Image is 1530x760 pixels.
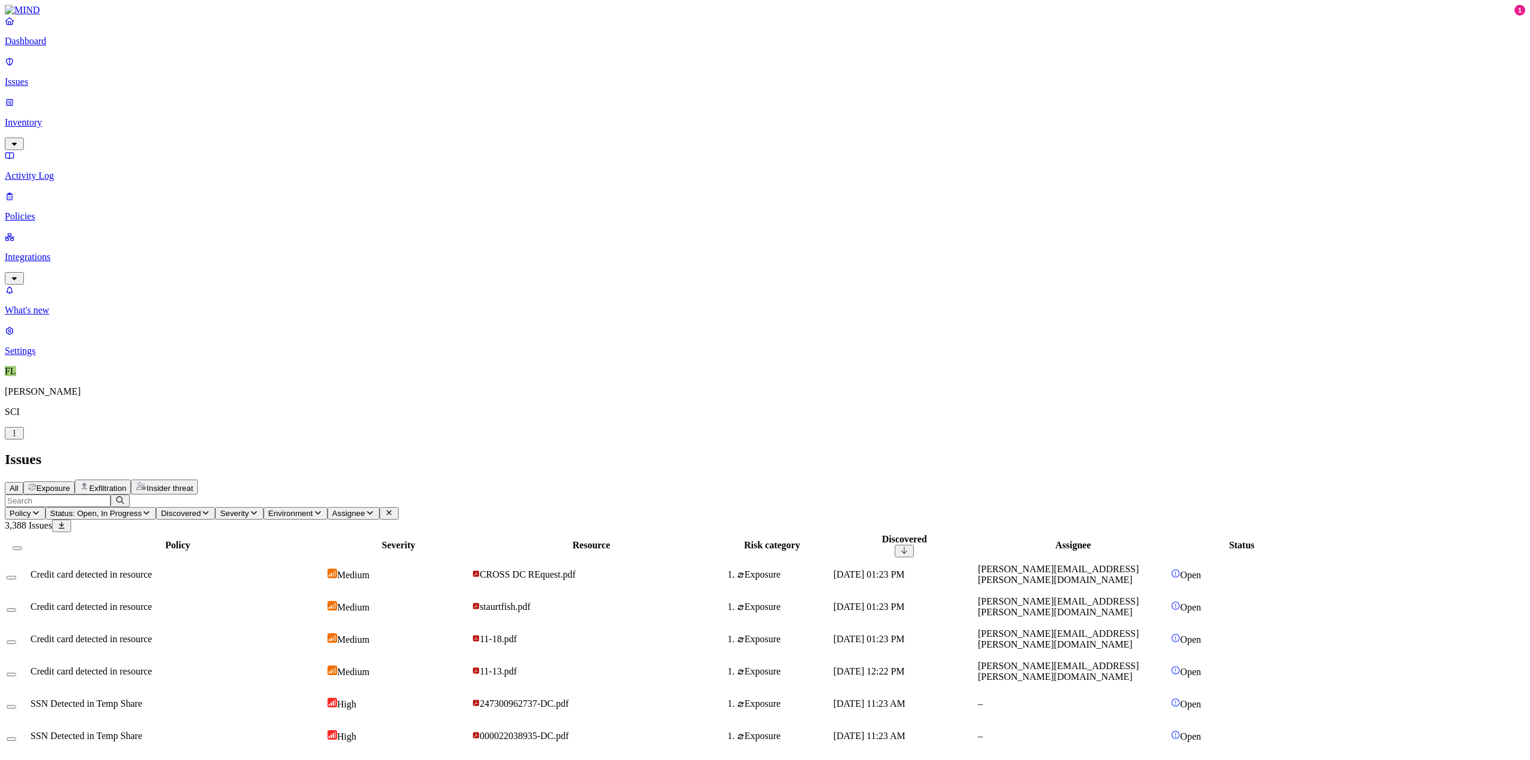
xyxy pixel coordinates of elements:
img: severity-high [328,730,337,740]
span: [DATE] 11:23 AM [833,731,905,741]
div: Exposure [737,569,831,580]
span: CROSS DC REquest.pdf [480,569,576,579]
span: Credit card detected in resource [30,634,152,644]
button: Select all [13,547,22,550]
p: [PERSON_NAME] [5,386,1525,397]
span: SSN Detected in Temp Share [30,731,142,741]
span: 000022038935-DC.pdf [480,731,569,741]
p: What's new [5,305,1525,316]
img: status-open [1171,698,1180,707]
div: Exposure [737,634,831,645]
span: – [978,698,983,709]
span: Medium [337,667,369,677]
div: Severity [328,540,470,551]
div: Policy [30,540,325,551]
p: SCI [5,407,1525,417]
img: severity-medium [328,633,337,643]
span: Discovered [161,509,201,518]
span: staurtfish.pdf [480,602,531,612]
a: Issues [5,56,1525,87]
span: Credit card detected in resource [30,602,152,612]
button: Select row [7,640,16,644]
span: Open [1180,667,1201,677]
span: [PERSON_NAME][EMAIL_ADDRESS][PERSON_NAME][DOMAIN_NAME] [978,564,1139,585]
span: Medium [337,602,369,612]
a: Policies [5,191,1525,222]
img: status-open [1171,730,1180,740]
span: Medium [337,570,369,580]
img: status-open [1171,569,1180,578]
div: Assignee [978,540,1168,551]
div: Exposure [737,698,831,709]
span: – [978,731,983,741]
img: status-open [1171,601,1180,611]
button: Select row [7,576,16,579]
img: adobe-pdf [472,570,480,578]
span: Open [1180,570,1201,580]
span: [DATE] 01:23 PM [833,634,904,644]
img: status-open [1171,666,1180,675]
div: 1 [1514,5,1525,16]
img: adobe-pdf [472,699,480,707]
button: Select row [7,705,16,709]
p: Integrations [5,252,1525,263]
span: High [337,731,356,741]
a: Activity Log [5,150,1525,181]
span: 247300962737-DC.pdf [480,698,569,709]
button: Select row [7,737,16,741]
a: Settings [5,325,1525,356]
span: Open [1180,731,1201,741]
span: Open [1180,699,1201,709]
span: [PERSON_NAME][EMAIL_ADDRESS][PERSON_NAME][DOMAIN_NAME] [978,661,1139,682]
span: Status: Open, In Progress [50,509,142,518]
span: Severity [220,509,249,518]
span: 11-13.pdf [480,666,517,676]
p: Inventory [5,117,1525,128]
a: MIND [5,5,1525,16]
img: adobe-pdf [472,602,480,610]
span: Open [1180,634,1201,645]
span: All [10,484,19,493]
span: Open [1180,602,1201,612]
img: status-open [1171,633,1180,643]
span: [DATE] 01:23 PM [833,569,904,579]
span: [PERSON_NAME][EMAIL_ADDRESS][PERSON_NAME][DOMAIN_NAME] [978,596,1139,617]
img: severity-high [328,698,337,707]
button: Select row [7,673,16,676]
div: Risk category [713,540,831,551]
span: Exfiltration [89,484,126,493]
p: Activity Log [5,170,1525,181]
p: Issues [5,77,1525,87]
img: severity-medium [328,601,337,611]
div: Exposure [737,602,831,612]
span: [DATE] 12:22 PM [833,666,904,676]
div: Discovered [833,534,975,545]
a: What's new [5,285,1525,316]
span: Credit card detected in resource [30,666,152,676]
img: adobe-pdf [472,667,480,674]
span: [PERSON_NAME][EMAIL_ADDRESS][PERSON_NAME][DOMAIN_NAME] [978,628,1139,649]
span: Assignee [332,509,365,518]
div: Exposure [737,666,831,677]
span: FL [5,366,16,376]
span: 11-18.pdf [480,634,517,644]
div: Exposure [737,731,831,741]
span: Exposure [36,484,70,493]
p: Policies [5,211,1525,222]
span: Credit card detected in resource [30,569,152,579]
span: SSN Detected in Temp Share [30,698,142,709]
span: Insider threat [146,484,193,493]
span: [DATE] 01:23 PM [833,602,904,612]
span: Medium [337,634,369,645]
a: Dashboard [5,16,1525,47]
p: Dashboard [5,36,1525,47]
a: Integrations [5,231,1525,283]
button: Select row [7,608,16,612]
input: Search [5,495,111,507]
img: severity-medium [328,569,337,578]
h2: Issues [5,451,1525,468]
a: Inventory [5,97,1525,148]
img: severity-medium [328,666,337,675]
p: Settings [5,346,1525,356]
img: MIND [5,5,40,16]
